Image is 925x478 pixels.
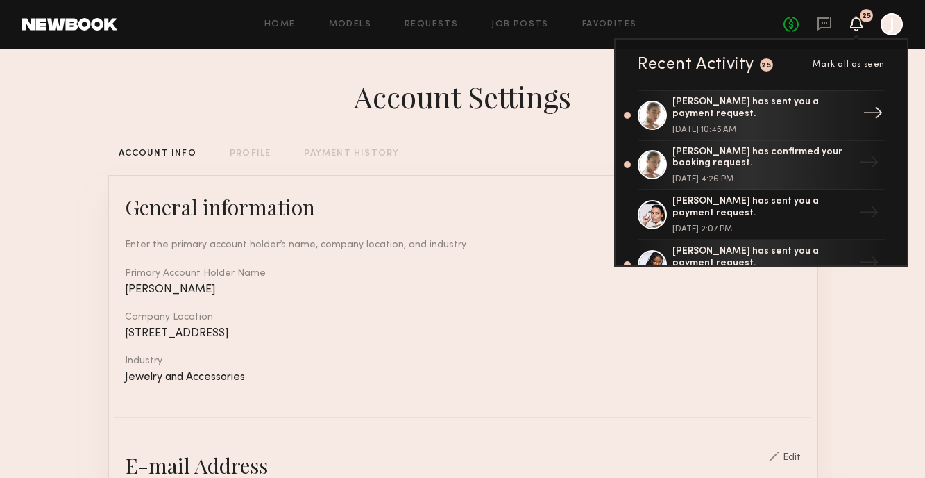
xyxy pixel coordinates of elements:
a: J [881,13,903,35]
div: Account Settings [354,77,571,116]
a: Job Posts [491,20,549,29]
a: Requests [405,20,458,29]
div: Edit [783,453,801,463]
div: [STREET_ADDRESS] [125,328,801,340]
div: [DATE] 2:07 PM [672,225,853,233]
div: [DATE] 4:26 PM [672,175,853,183]
a: Favorites [582,20,637,29]
div: [PERSON_NAME] has sent you a payment request. [672,246,853,270]
div: Industry [125,356,801,366]
a: Home [264,20,296,29]
div: ACCOUNT INFO [119,149,196,158]
div: → [857,97,889,133]
div: Company Location [125,313,801,322]
a: [PERSON_NAME] has sent you a payment request.[DATE] 2:07 PM→ [638,190,885,240]
div: [PERSON_NAME] has confirmed your booking request. [672,147,853,170]
div: [PERSON_NAME] [125,284,801,296]
div: 25 [761,62,771,69]
div: General information [125,193,315,221]
div: Enter the primary account holder’s name, company location, and industry [125,238,801,252]
a: [PERSON_NAME] has sent you a payment request.→ [638,240,885,290]
div: Recent Activity [638,56,754,73]
div: PROFILE [230,149,271,158]
div: → [853,147,885,183]
div: 25 [862,13,871,20]
span: Mark all as seen [813,60,885,69]
a: [PERSON_NAME] has sent you a payment request.[DATE] 10:45 AM→ [638,90,885,141]
div: [DATE] 10:45 AM [672,126,853,134]
div: → [853,197,885,233]
div: → [853,247,885,283]
div: Jewelry and Accessories [125,372,801,384]
div: [PERSON_NAME] has sent you a payment request. [672,97,853,120]
a: [PERSON_NAME] has confirmed your booking request.[DATE] 4:26 PM→ [638,141,885,191]
div: [PERSON_NAME] has sent you a payment request. [672,196,853,220]
a: Models [329,20,371,29]
div: Primary Account Holder Name [125,269,801,279]
div: PAYMENT HISTORY [304,149,399,158]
